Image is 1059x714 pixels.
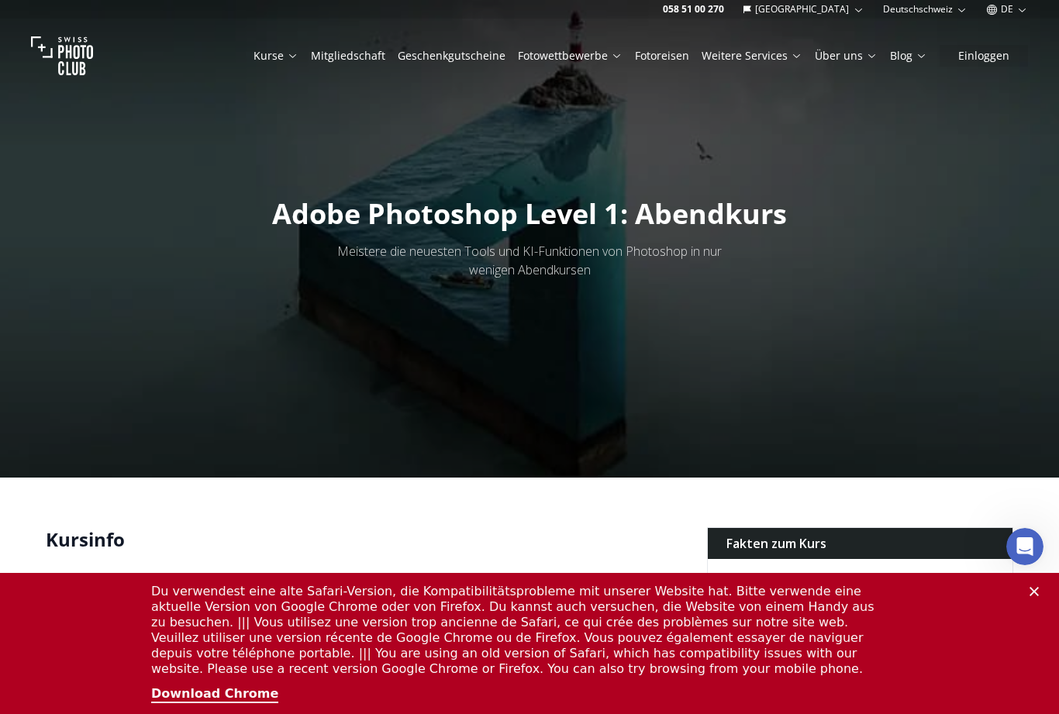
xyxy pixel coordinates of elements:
[46,527,682,552] h2: Kursinfo
[815,48,878,64] a: Über uns
[398,48,505,64] a: Geschenkgutscheine
[809,45,884,67] button: Über uns
[1006,528,1043,565] iframe: Intercom live chat
[708,528,1012,559] div: Fakten zum Kurs
[512,45,629,67] button: Fotowettbewerbe
[151,11,883,104] div: Du verwendest eine alte Safari-Version, die Kompatibilitätsprobleme mit unserer Website hat. Bitt...
[31,25,93,87] img: Swiss photo club
[311,48,385,64] a: Mitgliedschaft
[629,45,695,67] button: Fotoreisen
[254,48,298,64] a: Kurse
[635,48,689,64] a: Fotoreisen
[702,48,802,64] a: Weitere Services
[1030,14,1045,23] div: Schließen
[247,45,305,67] button: Kurse
[695,45,809,67] button: Weitere Services
[518,48,623,64] a: Fotowettbewerbe
[392,45,512,67] button: Geschenkgutscheine
[884,45,933,67] button: Blog
[305,45,392,67] button: Mitgliedschaft
[940,45,1028,67] button: Einloggen
[663,3,724,16] a: 058 51 00 270
[272,195,787,233] span: Adobe Photoshop Level 1: Abendkurs
[890,48,927,64] a: Blog
[337,243,722,278] span: Meistere die neuesten Tools und KI-Funktionen von Photoshop in nur wenigen Abendkursen
[151,113,278,130] a: Download Chrome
